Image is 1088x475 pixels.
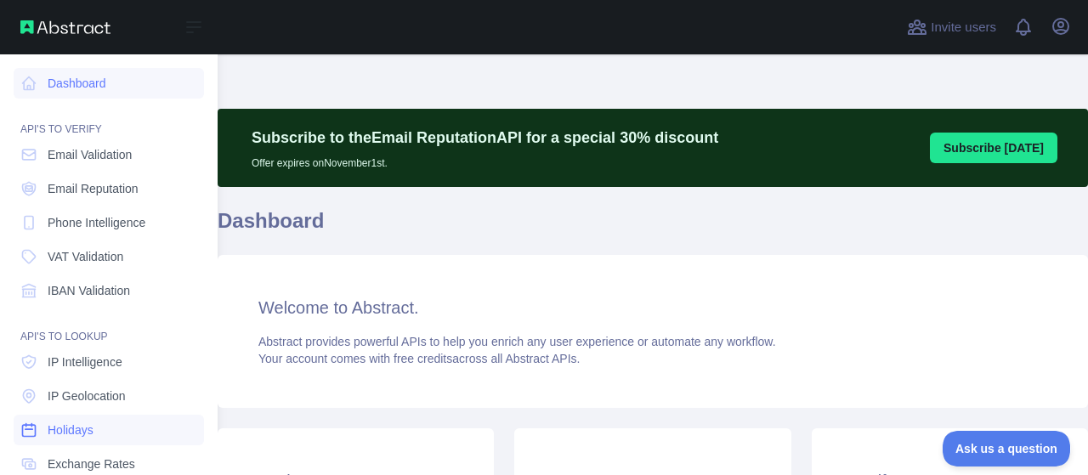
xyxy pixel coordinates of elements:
[931,18,996,37] span: Invite users
[48,387,126,404] span: IP Geolocation
[48,248,123,265] span: VAT Validation
[258,335,776,348] span: Abstract provides powerful APIs to help you enrich any user experience or automate any workflow.
[930,133,1057,163] button: Subscribe [DATE]
[394,352,452,365] span: free credits
[14,173,204,204] a: Email Reputation
[48,214,145,231] span: Phone Intelligence
[48,455,135,472] span: Exchange Rates
[14,309,204,343] div: API'S TO LOOKUP
[904,14,1000,41] button: Invite users
[943,431,1071,467] iframe: Toggle Customer Support
[14,139,204,170] a: Email Validation
[252,126,718,150] p: Subscribe to the Email Reputation API for a special 30 % discount
[48,146,132,163] span: Email Validation
[48,282,130,299] span: IBAN Validation
[14,347,204,377] a: IP Intelligence
[48,353,122,370] span: IP Intelligence
[14,241,204,272] a: VAT Validation
[14,68,204,99] a: Dashboard
[14,415,204,445] a: Holidays
[14,207,204,238] a: Phone Intelligence
[252,150,718,170] p: Offer expires on November 1st.
[48,180,139,197] span: Email Reputation
[20,20,110,34] img: Abstract API
[258,296,1047,319] h3: Welcome to Abstract.
[258,352,580,365] span: Your account comes with across all Abstract APIs.
[14,381,204,411] a: IP Geolocation
[14,102,204,136] div: API'S TO VERIFY
[218,207,1088,248] h1: Dashboard
[14,275,204,306] a: IBAN Validation
[48,421,93,438] span: Holidays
